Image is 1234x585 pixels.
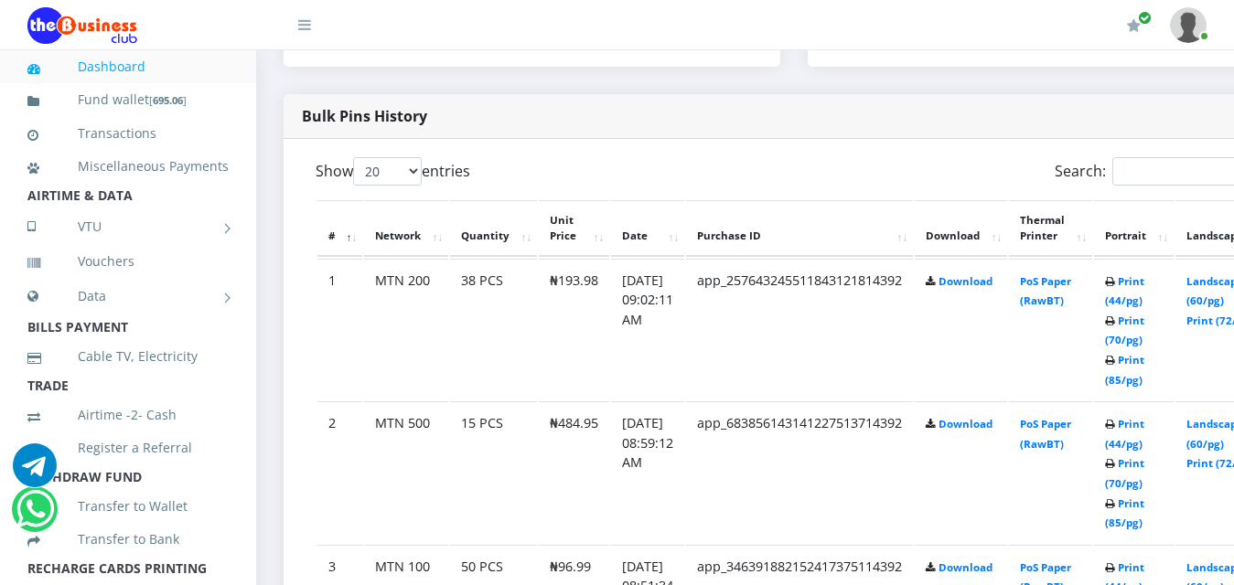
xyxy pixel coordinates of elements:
[27,518,229,560] a: Transfer to Bank
[1105,274,1144,308] a: Print (44/pg)
[1105,314,1144,347] a: Print (70/pg)
[364,200,448,257] th: Network: activate to sort column ascending
[611,200,684,257] th: Date: activate to sort column ascending
[1105,353,1144,387] a: Print (85/pg)
[27,7,137,44] img: Logo
[450,259,537,400] td: 38 PCS
[611,259,684,400] td: [DATE] 09:02:11 AM
[686,401,913,543] td: app_683856143141227513714392
[153,93,183,107] b: 695.06
[1105,456,1144,490] a: Print (70/pg)
[353,157,422,186] select: Showentries
[1138,11,1152,25] span: Renew/Upgrade Subscription
[1009,200,1092,257] th: Thermal Printer: activate to sort column ascending
[450,401,537,543] td: 15 PCS
[13,457,57,487] a: Chat for support
[1105,417,1144,451] a: Print (44/pg)
[939,417,993,431] a: Download
[317,401,362,543] td: 2
[539,200,609,257] th: Unit Price: activate to sort column ascending
[27,204,229,250] a: VTU
[27,46,229,88] a: Dashboard
[316,157,470,186] label: Show entries
[611,401,684,543] td: [DATE] 08:59:12 AM
[915,200,1007,257] th: Download: activate to sort column ascending
[27,79,229,122] a: Fund wallet[695.06]
[27,145,229,187] a: Miscellaneous Payments
[1170,7,1207,43] img: User
[364,259,448,400] td: MTN 200
[539,259,609,400] td: ₦193.98
[686,200,913,257] th: Purchase ID: activate to sort column ascending
[686,259,913,400] td: app_257643245511843121814392
[317,200,362,257] th: #: activate to sort column descending
[939,560,993,574] a: Download
[450,200,537,257] th: Quantity: activate to sort column ascending
[27,427,229,469] a: Register a Referral
[1105,496,1144,530] a: Print (85/pg)
[27,335,229,378] a: Cable TV, Electricity
[939,274,993,288] a: Download
[149,93,187,107] small: [ ]
[302,106,427,126] strong: Bulk Pins History
[1020,274,1071,308] a: PoS Paper (RawBT)
[27,240,229,282] a: Vouchers
[27,273,229,319] a: Data
[27,485,229,527] a: Transfer to Wallet
[1094,200,1174,257] th: Portrait: activate to sort column ascending
[27,112,229,154] a: Transactions
[539,401,609,543] td: ₦484.95
[16,501,54,531] a: Chat for support
[364,401,448,543] td: MTN 500
[1020,417,1071,451] a: PoS Paper (RawBT)
[1127,18,1141,33] i: Renew/Upgrade Subscription
[317,259,362,400] td: 1
[27,394,229,436] a: Airtime -2- Cash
